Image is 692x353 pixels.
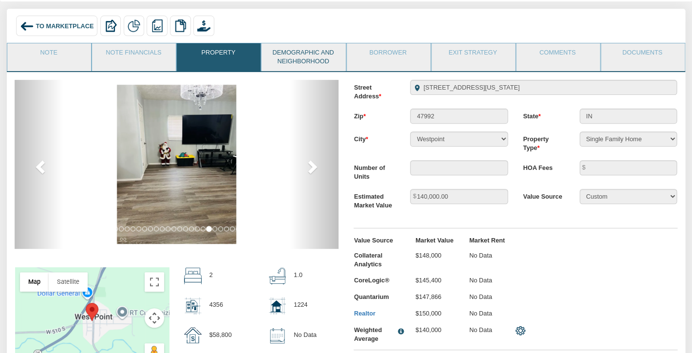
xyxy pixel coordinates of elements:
[515,160,572,172] label: HOA Fees
[262,43,344,71] a: Demographic and Neighborhood
[469,289,492,305] p: No Data
[515,109,572,121] label: State
[601,43,684,68] a: Documents
[269,267,286,285] img: bath.svg
[354,293,389,300] span: Quantarium
[49,272,88,292] button: Show satellite imagery
[469,326,507,334] p: No Data
[346,160,403,182] label: Number of Units
[7,43,90,68] a: Note
[354,252,382,268] span: Collateral Analytics
[117,85,236,244] img: 576137
[415,272,441,289] p: $145,400
[269,327,286,345] img: sold_date.svg
[415,289,441,305] p: $147,866
[145,308,164,328] button: Map camera controls
[177,43,260,68] a: Property
[431,43,514,68] a: Exit Strategy
[209,327,231,344] p: $58,800
[415,247,441,264] p: $148,000
[86,303,98,321] div: Marker
[462,236,516,245] label: Market Rent
[128,19,140,32] img: partial.png
[184,267,202,285] img: beds.svg
[197,19,210,32] img: purchase_offer.png
[515,131,572,153] label: Property Type
[174,19,187,32] img: copy.png
[145,272,164,292] button: Toggle fullscreen view
[209,267,212,284] p: 2
[515,326,525,336] img: settings.png
[415,305,441,322] p: $150,000
[354,310,375,317] a: Realtor
[415,326,454,334] p: $140,000
[36,22,94,29] span: To Marketplace
[516,43,599,68] a: Comments
[346,109,403,121] label: Zip
[92,43,175,68] a: Note Financials
[20,272,49,292] button: Show street map
[184,327,202,343] img: sold_price.svg
[104,19,117,32] img: export.svg
[151,19,164,32] img: reports.png
[184,297,202,315] img: lot_size.svg
[354,236,408,245] label: Value Source
[346,80,403,101] label: Street Address
[20,19,34,33] img: back_arrow_left_icon.svg
[354,326,394,344] div: Weighted Average
[354,277,390,284] span: CoreLogic®
[294,267,302,284] p: 1.0
[515,189,572,201] label: Value Source
[346,131,403,144] label: City
[294,297,307,314] p: 1224
[469,247,492,264] p: No Data
[209,297,223,314] p: 4356
[469,305,492,322] p: No Data
[294,327,317,344] p: No Data
[347,43,430,68] a: Borrower
[269,297,286,315] img: home_size.svg
[408,236,462,245] label: Market Value
[469,272,492,289] p: No Data
[346,189,403,210] label: Estimated Market Value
